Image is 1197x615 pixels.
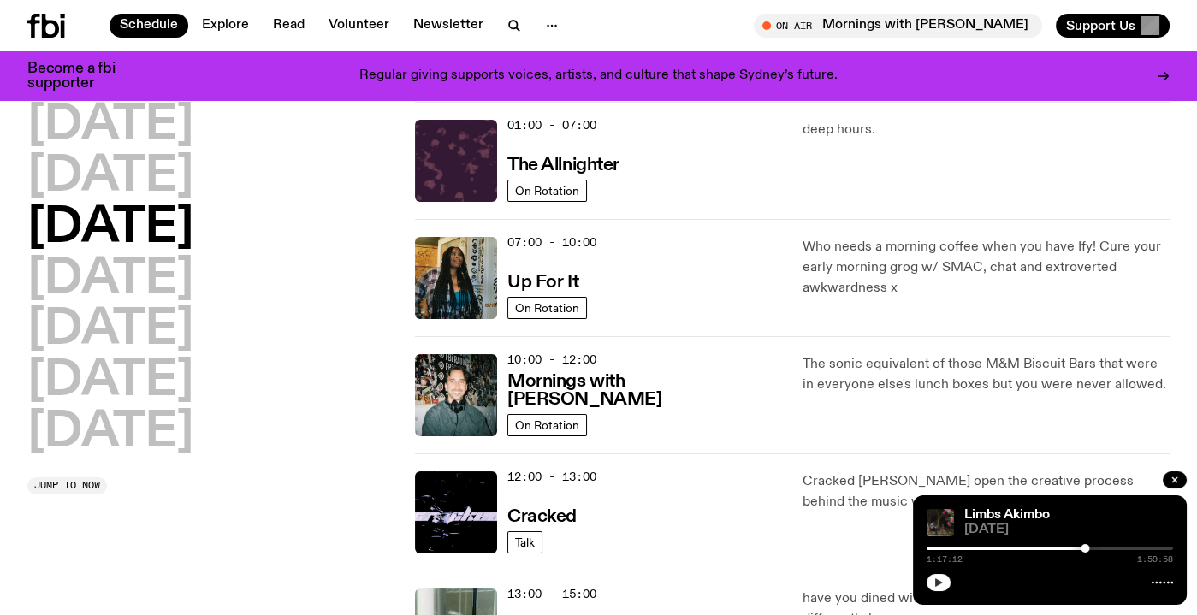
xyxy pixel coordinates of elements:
p: Regular giving supports voices, artists, and culture that shape Sydney’s future. [359,68,838,84]
p: Who needs a morning coffee when you have Ify! Cure your early morning grog w/ SMAC, chat and extr... [803,237,1170,299]
p: deep hours. [803,120,1170,140]
h3: The Allnighter [507,157,619,174]
a: On Rotation [507,297,587,319]
span: On Rotation [515,418,579,431]
img: Radio presenter Ben Hansen sits in front of a wall of photos and an fbi radio sign. Film photo. B... [415,354,497,436]
span: On Rotation [515,184,579,197]
h3: Cracked [507,508,577,526]
span: 10:00 - 12:00 [507,352,596,368]
button: [DATE] [27,256,193,304]
button: Support Us [1056,14,1170,38]
span: Jump to now [34,481,100,490]
button: [DATE] [27,409,193,457]
a: Up For It [507,270,578,292]
button: [DATE] [27,204,193,252]
button: [DATE] [27,102,193,150]
h3: Become a fbi supporter [27,62,137,91]
p: The sonic equivalent of those M&M Biscuit Bars that were in everyone else's lunch boxes but you w... [803,354,1170,395]
span: 12:00 - 13:00 [507,469,596,485]
a: On Rotation [507,180,587,202]
h3: Up For It [507,274,578,292]
a: Limbs Akimbo [964,508,1050,522]
span: 13:00 - 15:00 [507,586,596,602]
span: Support Us [1066,18,1135,33]
button: Jump to now [27,477,107,494]
a: On Rotation [507,414,587,436]
span: 01:00 - 07:00 [507,117,596,133]
a: Read [263,14,315,38]
button: [DATE] [27,306,193,354]
button: [DATE] [27,358,193,405]
span: [DATE] [964,523,1173,536]
a: Cracked [507,505,577,526]
a: The Allnighter [507,153,619,174]
img: Logo for Podcast Cracked. Black background, with white writing, with glass smashing graphics [415,471,497,553]
a: Newsletter [403,14,494,38]
img: Jackson sits at an outdoor table, legs crossed and gazing at a black and brown dog also sitting a... [927,509,954,536]
a: Mornings with [PERSON_NAME] [507,370,782,409]
a: Volunteer [318,14,400,38]
span: On Rotation [515,301,579,314]
a: Schedule [110,14,188,38]
span: 1:17:12 [927,555,963,564]
a: Explore [192,14,259,38]
p: Cracked [PERSON_NAME] open the creative process behind the music we love [803,471,1170,512]
span: 07:00 - 10:00 [507,234,596,251]
span: Talk [515,535,535,548]
button: On AirMornings with [PERSON_NAME] [754,14,1042,38]
a: Talk [507,531,542,553]
span: 1:59:58 [1137,555,1173,564]
button: [DATE] [27,153,193,201]
img: Ify - a Brown Skin girl with black braided twists, looking up to the side with her tongue stickin... [415,237,497,319]
h3: Mornings with [PERSON_NAME] [507,373,782,409]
